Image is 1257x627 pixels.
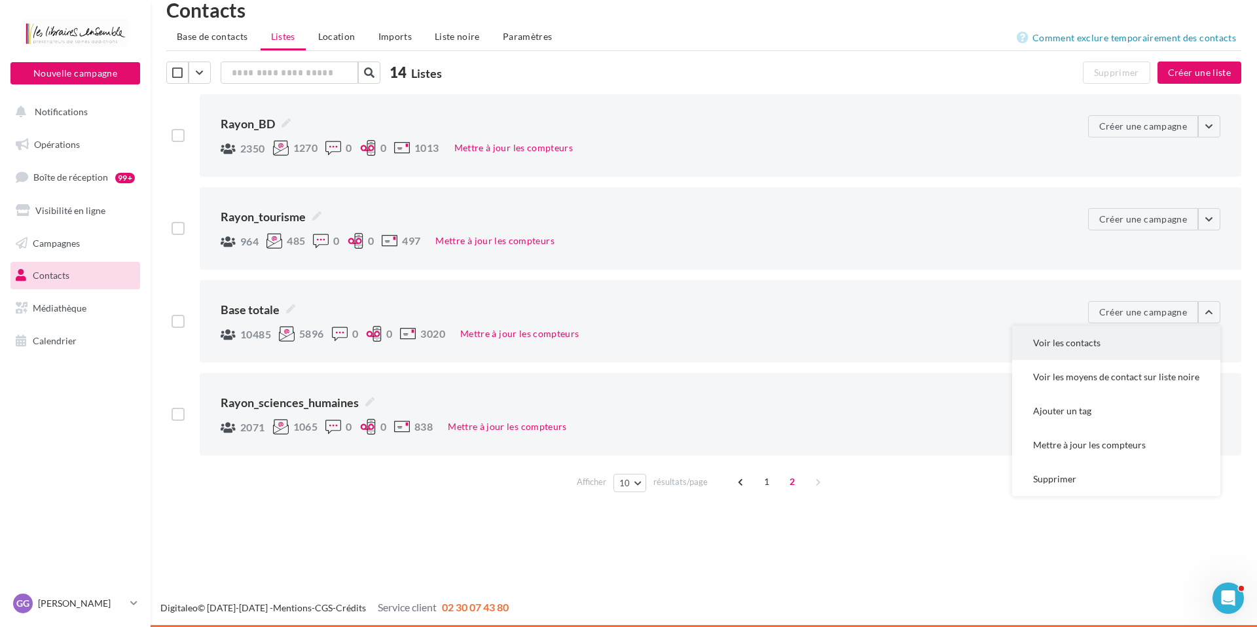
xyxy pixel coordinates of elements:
[273,602,312,613] a: Mentions
[386,329,392,339] span: 0
[1088,301,1198,323] button: Créer une campagne
[390,62,407,82] span: 14
[1083,62,1150,84] button: Supprimer
[8,295,143,322] a: Médiathèque
[380,143,386,153] span: 0
[380,421,386,432] span: 0
[33,171,108,183] span: Boîte de réception
[613,474,647,492] button: 10
[293,421,318,432] span: 1065
[240,143,265,154] span: 2350
[1088,208,1198,230] button: Créer une campagne
[35,205,105,216] span: Visibilité en ligne
[34,139,80,150] span: Opérations
[402,236,420,246] span: 497
[346,143,352,153] span: 0
[160,602,198,613] a: Digitaleo
[299,329,324,339] span: 5896
[435,31,480,42] span: Liste noire
[8,98,137,126] button: Notifications
[1017,30,1241,46] a: Comment exclure temporairement des contacts
[35,106,88,117] span: Notifications
[414,421,433,432] span: 838
[449,140,578,156] button: Mettre à jour les compteurs
[577,476,606,488] span: Afficher
[160,602,509,613] span: © [DATE]-[DATE] - - -
[1012,326,1220,360] button: Voir les contacts
[221,301,295,318] span: Base totale
[10,591,140,616] a: GG [PERSON_NAME]
[8,230,143,257] a: Campagnes
[33,335,77,346] span: Calendrier
[414,143,439,153] span: 1013
[503,31,553,42] span: Paramètres
[1012,462,1220,496] button: Supprimer
[221,208,321,225] span: Rayon_tourisme
[33,237,80,248] span: Campagnes
[782,471,803,492] span: 2
[420,329,445,339] span: 3020
[352,329,358,339] span: 0
[240,422,265,433] span: 2071
[287,236,305,246] span: 485
[16,597,29,610] span: GG
[619,478,630,488] span: 10
[378,601,437,613] span: Service client
[38,597,125,610] p: [PERSON_NAME]
[442,601,509,613] span: 02 30 07 43 80
[240,329,271,340] span: 10485
[1212,582,1244,614] iframe: Intercom live chat
[315,602,333,613] a: CGS
[221,115,291,132] span: Rayon_BD
[378,31,412,42] span: Imports
[115,173,135,183] div: 99+
[455,326,584,342] button: Mettre à jour les compteurs
[336,602,366,613] a: Crédits
[8,197,143,224] a: Visibilité en ligne
[8,327,143,355] a: Calendrier
[8,163,143,191] a: Boîte de réception99+
[221,394,374,411] span: Rayon_sciences_humaines
[8,131,143,158] a: Opérations
[10,62,140,84] button: Nouvelle campagne
[756,471,777,492] span: 1
[293,143,318,153] span: 1270
[1012,428,1220,462] button: Mettre à jour les compteurs
[318,31,355,42] span: Location
[653,476,708,488] span: résultats/page
[240,236,259,247] span: 964
[333,236,339,246] span: 0
[8,262,143,289] a: Contacts
[430,233,559,249] button: Mettre à jour les compteurs
[1157,62,1241,84] button: Créer une liste
[443,419,572,435] button: Mettre à jour les compteurs
[411,66,442,81] span: Listes
[33,270,69,281] span: Contacts
[1088,115,1198,137] button: Créer une campagne
[368,236,374,246] span: 0
[1012,394,1220,428] button: Ajouter un tag
[1012,360,1220,394] button: Voir les moyens de contact sur liste noire
[177,31,248,42] span: Base de contacts
[33,302,86,313] span: Médiathèque
[346,421,352,432] span: 0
